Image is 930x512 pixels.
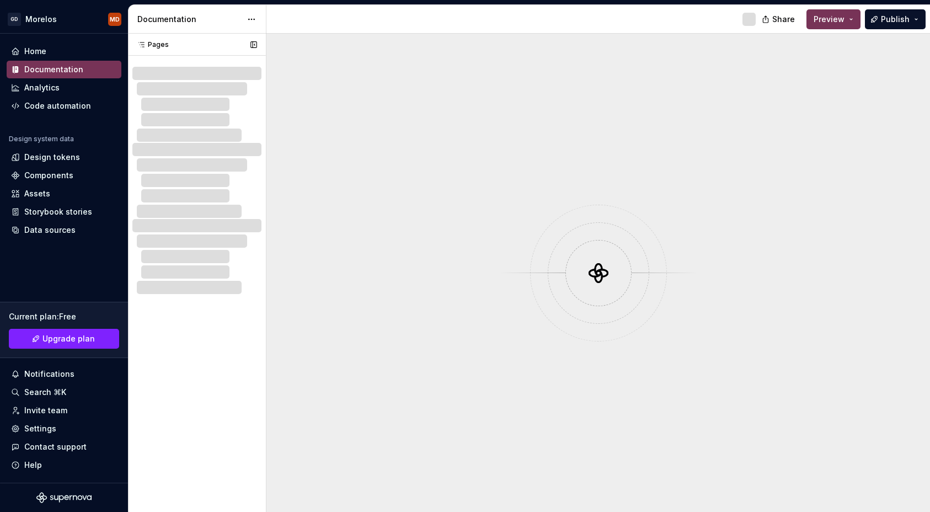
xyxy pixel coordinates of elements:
a: Components [7,167,121,184]
button: Publish [865,9,926,29]
button: Search ⌘K [7,383,121,401]
button: Upgrade plan [9,329,119,349]
span: Share [772,14,795,25]
a: Analytics [7,79,121,97]
div: Documentation [137,14,242,25]
div: Components [24,170,73,181]
button: Notifications [7,365,121,383]
a: Invite team [7,402,121,419]
button: Share [756,9,802,29]
div: Assets [24,188,50,199]
div: Current plan : Free [9,311,119,322]
div: Notifications [24,369,74,380]
div: Pages [132,40,169,49]
div: Data sources [24,225,76,236]
button: Contact support [7,438,121,456]
span: Preview [814,14,845,25]
div: Storybook stories [24,206,92,217]
button: Help [7,456,121,474]
a: Data sources [7,221,121,239]
div: MD [110,15,120,24]
div: Design system data [9,135,74,143]
div: Morelos [25,14,57,25]
div: Code automation [24,100,91,111]
button: GDMorelosMD [2,7,126,31]
span: Upgrade plan [42,333,95,344]
a: Settings [7,420,121,438]
a: Design tokens [7,148,121,166]
div: Search ⌘K [24,387,66,398]
div: Help [24,460,42,471]
a: Home [7,42,121,60]
svg: Supernova Logo [36,492,92,503]
button: Preview [806,9,860,29]
a: Documentation [7,61,121,78]
a: Assets [7,185,121,202]
div: Design tokens [24,152,80,163]
div: Settings [24,423,56,434]
a: Code automation [7,97,121,115]
div: Home [24,46,46,57]
span: Publish [881,14,910,25]
a: Storybook stories [7,203,121,221]
div: Contact support [24,441,87,452]
div: Analytics [24,82,60,93]
div: GD [8,13,21,26]
div: Documentation [24,64,83,75]
div: Invite team [24,405,67,416]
